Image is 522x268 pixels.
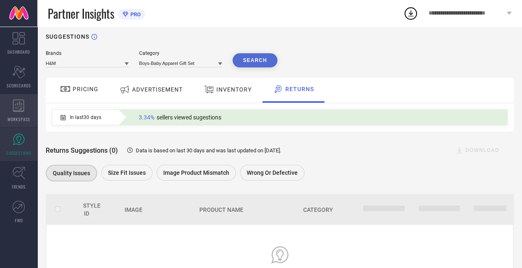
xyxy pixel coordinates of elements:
[73,86,98,92] span: PRICING
[7,49,30,55] span: DASHBOARD
[216,86,252,93] span: INVENTORY
[7,82,31,89] span: SCORECARDS
[128,11,141,17] span: PRO
[46,146,118,154] span: Returns Suggestions (0)
[163,169,229,176] span: Image product mismatch
[403,6,418,21] div: Open download list
[136,147,281,154] span: Data is based on last 30 days and was last updated on [DATE] .
[46,33,89,40] h1: SUGGESTIONS
[70,114,101,120] span: In last 30 days
[12,184,26,190] span: TRENDS
[199,206,243,213] span: Product Name
[139,50,222,56] div: Category
[233,53,277,67] button: Search
[46,50,129,56] div: Brands
[83,202,100,217] span: Style Id
[303,206,333,213] span: Category
[132,86,183,93] span: ADVERTISEMENT
[53,170,90,176] span: Quality issues
[125,206,142,213] span: Image
[7,116,30,122] span: WORKSPACE
[247,169,298,176] span: Wrong or Defective
[6,150,32,156] span: SUGGESTIONS
[48,5,114,22] span: Partner Insights
[135,112,225,123] div: Percentage of sellers who have viewed suggestions for the current Insight Type
[157,114,221,121] span: sellers viewed sugestions
[108,169,146,176] span: Size fit issues
[15,217,23,223] span: FWD
[139,114,154,121] span: 3.34%
[285,86,314,92] span: RETURNS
